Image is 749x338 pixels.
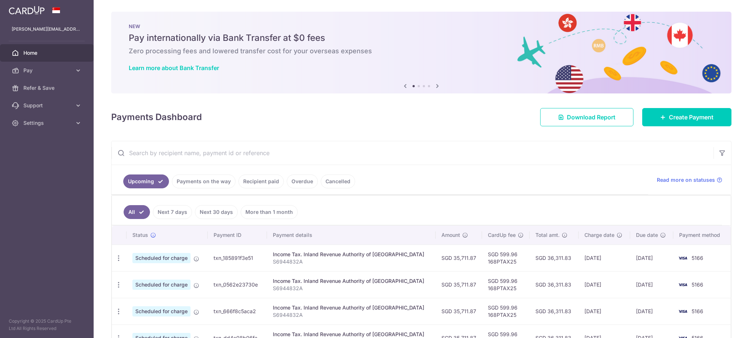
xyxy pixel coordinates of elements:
[208,271,267,298] td: txn_0562e23730e
[579,298,630,324] td: [DATE]
[129,32,714,44] h5: Pay internationally via Bank Transfer at $0 fees
[129,23,714,29] p: NEW
[567,113,616,122] span: Download Report
[123,174,169,188] a: Upcoming
[692,281,703,288] span: 5166
[488,231,516,239] span: CardUp fee
[273,304,430,311] div: Income Tax. Inland Revenue Authority of [GEOGRAPHIC_DATA]
[112,141,714,165] input: Search by recipient name, payment id or reference
[441,231,460,239] span: Amount
[273,311,430,319] p: S6944832A
[208,226,267,245] th: Payment ID
[124,205,150,219] a: All
[530,298,579,324] td: SGD 36,311.83
[208,245,267,271] td: txn_185891f3e51
[267,226,436,245] th: Payment details
[132,253,191,263] span: Scheduled for charge
[273,285,430,292] p: S6944832A
[530,271,579,298] td: SGD 36,311.83
[675,307,690,316] img: Bank Card
[238,174,284,188] a: Recipient paid
[482,245,530,271] td: SGD 599.96 168PTAX25
[584,231,614,239] span: Charge date
[675,280,690,289] img: Bank Card
[23,102,72,109] span: Support
[321,174,355,188] a: Cancelled
[153,205,192,219] a: Next 7 days
[111,111,202,124] h4: Payments Dashboard
[273,331,430,338] div: Income Tax. Inland Revenue Authority of [GEOGRAPHIC_DATA]
[630,298,673,324] td: [DATE]
[630,271,673,298] td: [DATE]
[273,277,430,285] div: Income Tax. Inland Revenue Authority of [GEOGRAPHIC_DATA]
[636,231,658,239] span: Due date
[530,245,579,271] td: SGD 36,311.83
[195,205,238,219] a: Next 30 days
[241,205,298,219] a: More than 1 month
[23,67,72,74] span: Pay
[132,306,191,316] span: Scheduled for charge
[23,84,72,92] span: Refer & Save
[129,47,714,55] h6: Zero processing fees and lowered transfer cost for your overseas expenses
[482,271,530,298] td: SGD 599.96 168PTAX25
[9,6,45,15] img: CardUp
[132,280,191,290] span: Scheduled for charge
[273,251,430,258] div: Income Tax. Inland Revenue Authority of [GEOGRAPHIC_DATA]
[23,119,72,127] span: Settings
[692,255,703,261] span: 5166
[436,271,482,298] td: SGD 35,711.87
[540,108,633,126] a: Download Report
[579,245,630,271] td: [DATE]
[692,308,703,314] span: 5166
[436,298,482,324] td: SGD 35,711.87
[436,245,482,271] td: SGD 35,711.87
[675,254,690,262] img: Bank Card
[673,226,731,245] th: Payment method
[287,174,318,188] a: Overdue
[579,271,630,298] td: [DATE]
[482,298,530,324] td: SGD 599.96 168PTAX25
[23,49,72,57] span: Home
[630,245,673,271] td: [DATE]
[208,298,267,324] td: txn_666f8c5aca2
[129,64,219,72] a: Learn more about Bank Transfer
[669,113,714,122] span: Create Payment
[642,108,731,126] a: Create Payment
[273,258,430,265] p: S6944832A
[132,231,148,239] span: Status
[111,12,731,93] img: Bank transfer banner
[657,176,715,184] span: Read more on statuses
[172,174,236,188] a: Payments on the way
[535,231,560,239] span: Total amt.
[12,26,82,33] p: [PERSON_NAME][EMAIL_ADDRESS][PERSON_NAME][DOMAIN_NAME]
[657,176,722,184] a: Read more on statuses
